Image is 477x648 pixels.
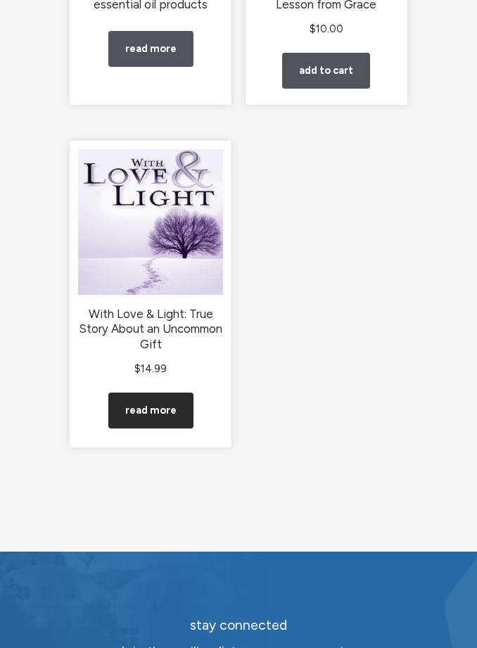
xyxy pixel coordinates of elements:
a: Add to cart: “Time Lines: a Channeled Lesson from Grace” [282,53,370,88]
h2: stay connected [70,618,407,633]
span: $ [134,362,141,375]
a: With Love & Light: True Story About an Uncommon Gift $14.99 [78,149,223,378]
bdi: 14.99 [134,362,167,375]
img: With Love & Light: True Story About an Uncommon Gift [78,149,223,294]
a: Read more about “not a kult™ spirit driven essential oil products” [108,31,193,66]
bdi: 10.00 [310,23,343,35]
h2: With Love & Light: True Story About an Uncommon Gift [78,307,223,352]
a: Read more about “With Love & Light: True Story About an Uncommon Gift” [108,393,193,428]
span: $ [310,23,316,35]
